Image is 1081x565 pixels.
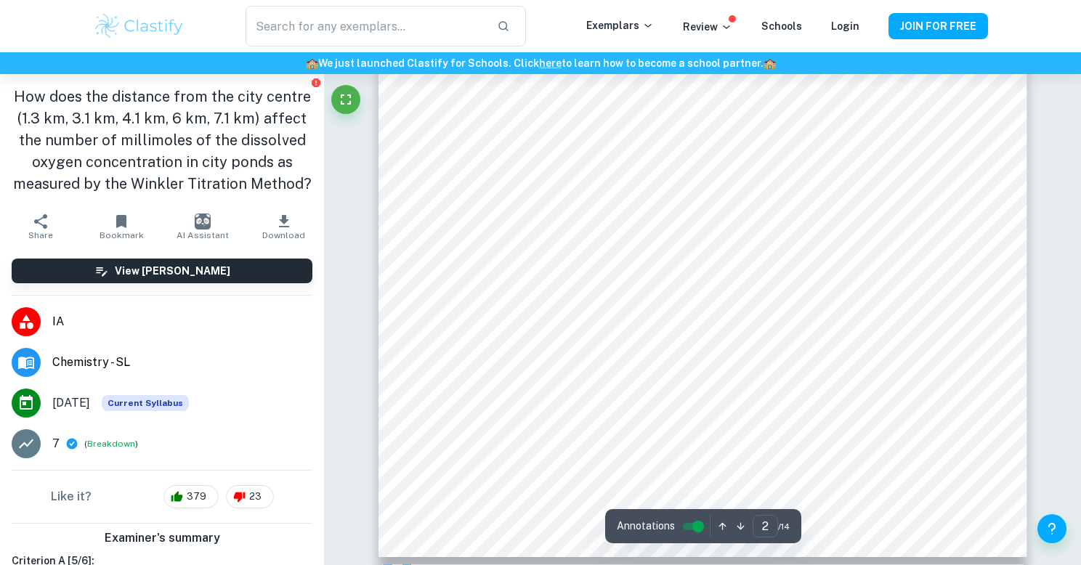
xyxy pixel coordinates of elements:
button: View [PERSON_NAME] [12,259,312,283]
h6: Examiner's summary [6,529,318,547]
h6: We just launched Clastify for Schools. Click to learn how to become a school partner. [3,55,1078,71]
a: here [539,57,562,69]
span: 🏫 [764,57,776,69]
button: Download [243,206,325,247]
span: / 14 [778,520,790,533]
span: AI Assistant [177,230,229,240]
span: 🏫 [306,57,318,69]
span: ( ) [84,437,138,451]
img: AI Assistant [195,214,211,229]
span: Current Syllabus [102,395,189,411]
p: Exemplars [586,17,654,33]
button: AI Assistant [162,206,243,247]
p: Review [683,19,732,35]
h1: How does the distance from the city centre (1.3 km, 3.1 km, 4.1 km, 6 km, 7.1 km) affect the numb... [12,86,312,195]
div: This exemplar is based on the current syllabus. Feel free to refer to it for inspiration/ideas wh... [102,395,189,411]
input: Search for any exemplars... [246,6,485,46]
button: Breakdown [87,437,135,450]
h6: View [PERSON_NAME] [115,263,230,279]
h6: Like it? [51,488,92,505]
span: [DATE] [52,394,90,412]
span: Annotations [617,519,675,534]
span: Bookmark [100,230,144,240]
span: Share [28,230,53,240]
a: Login [831,20,859,32]
button: Report issue [310,77,321,88]
button: Help and Feedback [1037,514,1066,543]
div: 23 [226,485,274,508]
span: Chemistry - SL [52,354,312,371]
span: IA [52,313,312,330]
p: 7 [52,435,60,452]
span: Download [262,230,305,240]
button: Bookmark [81,206,163,247]
button: JOIN FOR FREE [888,13,988,39]
div: 379 [163,485,219,508]
img: Clastify logo [93,12,185,41]
span: 23 [241,489,270,504]
a: Schools [761,20,802,32]
button: Fullscreen [331,85,360,114]
span: 379 [179,489,214,504]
